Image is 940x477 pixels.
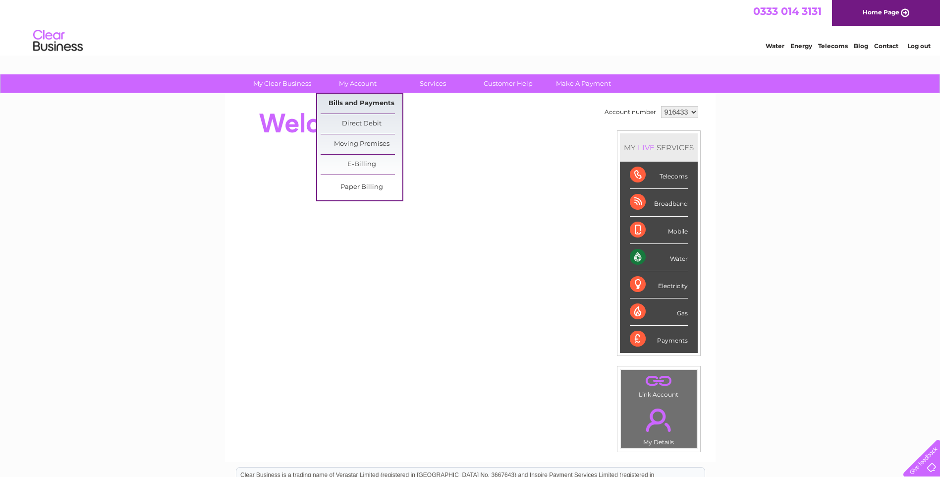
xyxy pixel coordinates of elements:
[602,104,659,120] td: Account number
[392,74,474,93] a: Services
[33,26,83,56] img: logo.png
[874,42,898,50] a: Contact
[321,155,402,175] a: E-Billing
[630,271,688,298] div: Electricity
[623,403,694,437] a: .
[766,42,784,50] a: Water
[630,298,688,326] div: Gas
[630,244,688,271] div: Water
[321,134,402,154] a: Moving Premises
[467,74,549,93] a: Customer Help
[623,372,694,390] a: .
[630,189,688,216] div: Broadband
[630,162,688,189] div: Telecoms
[321,94,402,114] a: Bills and Payments
[620,400,697,449] td: My Details
[620,133,698,162] div: MY SERVICES
[543,74,624,93] a: Make A Payment
[854,42,868,50] a: Blog
[790,42,812,50] a: Energy
[321,114,402,134] a: Direct Debit
[321,178,402,197] a: Paper Billing
[630,326,688,353] div: Payments
[236,5,705,48] div: Clear Business is a trading name of Verastar Limited (registered in [GEOGRAPHIC_DATA] No. 3667643...
[241,74,323,93] a: My Clear Business
[630,217,688,244] div: Mobile
[818,42,848,50] a: Telecoms
[620,369,697,401] td: Link Account
[753,5,822,17] a: 0333 014 3131
[907,42,931,50] a: Log out
[317,74,398,93] a: My Account
[636,143,657,152] div: LIVE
